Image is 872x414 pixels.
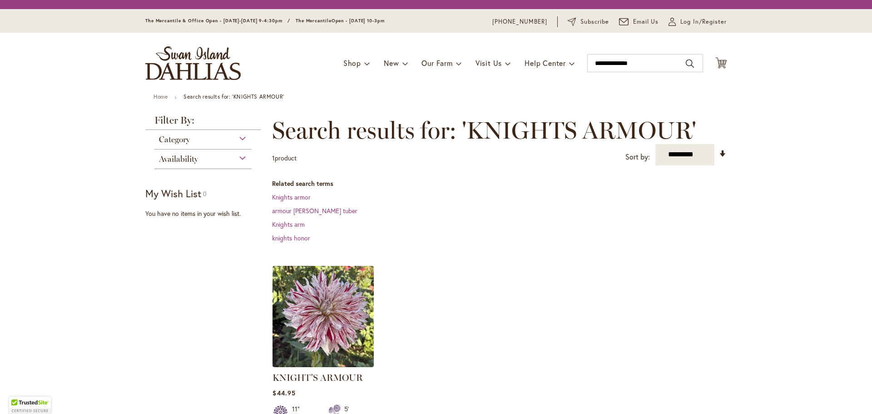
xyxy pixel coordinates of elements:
button: Search [686,56,694,71]
span: Category [159,135,190,145]
a: Knights arm [272,220,305,229]
span: Availability [159,154,198,164]
a: Log In/Register [669,17,727,26]
div: TrustedSite Certified [9,397,51,414]
span: Search results for: 'KNIGHTS ARMOUR' [272,117,696,144]
a: Subscribe [568,17,609,26]
p: product [272,151,297,165]
strong: My Wish List [145,187,201,200]
span: $44.95 [272,389,295,397]
a: Email Us [619,17,659,26]
img: KNIGHTS ARMOUR [272,266,374,367]
span: Subscribe [580,17,609,26]
a: store logo [145,46,241,80]
span: Open - [DATE] 10-3pm [332,18,385,24]
span: Log In/Register [680,17,727,26]
span: New [384,58,399,68]
a: Home [154,93,168,100]
a: knights honor [272,234,310,242]
strong: Search results for: 'KNIGHTS ARMOUR' [183,93,284,100]
span: The Mercantile & Office Open - [DATE]-[DATE] 9-4:30pm / The Mercantile [145,18,332,24]
label: Sort by: [625,149,650,165]
a: KNIGHTS ARMOUR [272,360,374,369]
span: Help Center [525,58,566,68]
a: [PHONE_NUMBER] [492,17,547,26]
a: Knights armor [272,193,311,201]
div: You have no items in your wish list. [145,209,267,218]
a: KNIGHT'S ARMOUR [272,372,363,383]
span: Shop [343,58,361,68]
a: armour [PERSON_NAME] tuber [272,206,357,215]
span: Our Farm [421,58,452,68]
span: Visit Us [476,58,502,68]
span: Email Us [633,17,659,26]
dt: Related search terms [272,179,727,188]
span: 1 [272,154,275,162]
strong: Filter By: [145,115,261,130]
